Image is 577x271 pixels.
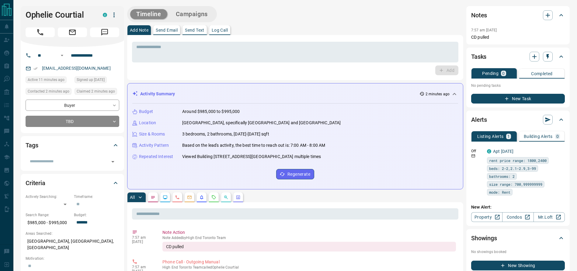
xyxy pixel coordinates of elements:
[493,149,513,154] a: Apt [DATE]
[471,261,565,270] button: New Showing
[471,10,487,20] h2: Notes
[426,91,450,97] p: 2 minutes ago
[132,88,458,100] div: Activity Summary2 minutes ago
[502,71,505,76] p: 0
[507,134,510,139] p: 1
[26,176,119,190] div: Criteria
[471,94,565,104] button: New Task
[489,189,510,195] span: mode: Rent
[26,218,71,228] p: $985,000 - $995,000
[236,195,241,200] svg: Agent Actions
[74,212,119,218] p: Budget:
[74,194,119,199] p: Timeframe:
[26,10,94,20] h1: Ophelie Courtial
[26,231,119,236] p: Areas Searched:
[182,108,240,115] p: Around $985,000 to $995,000
[26,236,119,253] p: [GEOGRAPHIC_DATA], [GEOGRAPHIC_DATA], [GEOGRAPHIC_DATA]
[26,140,38,150] h2: Tags
[139,131,165,137] p: Size & Rooms
[489,181,542,187] span: size range: 700,999999999
[487,149,491,153] div: condos.ca
[139,108,153,115] p: Budget
[151,195,155,200] svg: Notes
[489,165,536,171] span: beds: 2-2,2.1-2.9,3-99
[471,115,487,125] h2: Alerts
[185,28,204,32] p: Send Text
[33,66,38,71] svg: Email Verified
[276,169,314,179] button: Regenerate
[471,52,486,62] h2: Tasks
[471,212,502,222] a: Property
[471,8,565,23] div: Notes
[471,233,497,243] h2: Showings
[58,27,87,37] span: Email
[182,142,325,149] p: Based on the lead's activity, the best time to reach out is: 7:00 AM - 8:00 AM
[139,120,156,126] p: Location
[140,91,175,97] p: Activity Summary
[534,212,565,222] a: Mr.Loft
[170,9,214,19] button: Campaigns
[58,52,66,59] button: Open
[471,112,565,127] div: Alerts
[26,256,119,261] p: Motivation:
[132,265,153,269] p: 7:57 am
[26,88,71,97] div: Tue Sep 16 2025
[489,173,515,179] span: bathrooms: 2
[139,142,169,149] p: Activity Pattern
[26,116,119,127] div: TBD
[471,49,565,64] div: Tasks
[477,134,504,139] p: Listing Alerts
[187,195,192,200] svg: Emails
[524,134,553,139] p: Building Alerts
[211,195,216,200] svg: Requests
[162,265,456,269] p: High End Toronto Team called Ophelie Courtial
[139,153,173,160] p: Repeated Interest
[482,71,499,76] p: Pending
[77,77,105,83] span: Signed up [DATE]
[502,212,534,222] a: Condos
[531,72,553,76] p: Completed
[471,81,565,90] p: No pending tasks
[28,88,69,94] span: Contacted 2 minutes ago
[26,194,71,199] p: Actively Searching:
[26,178,45,188] h2: Criteria
[130,9,167,19] button: Timeline
[471,28,497,32] p: 7:57 am [DATE]
[75,88,119,97] div: Tue Sep 16 2025
[224,195,228,200] svg: Opportunities
[175,195,180,200] svg: Calls
[471,204,565,210] p: New Alert:
[75,76,119,85] div: Fri Jul 22 2016
[556,134,559,139] p: 0
[132,240,153,244] p: [DATE]
[77,88,115,94] span: Claimed 2 minutes ago
[162,259,456,265] p: Phone Call - Outgoing Manual
[26,212,71,218] p: Search Range:
[26,138,119,153] div: Tags
[471,154,475,158] svg: Email
[199,195,204,200] svg: Listing Alerts
[26,27,55,37] span: Call
[156,28,178,32] p: Send Email
[489,157,547,164] span: rent price range: 1800,2400
[132,235,153,240] p: 7:57 am
[130,28,148,32] p: Add Note
[471,231,565,245] div: Showings
[103,13,107,17] div: condos.ca
[28,77,64,83] span: Active 11 minutes ago
[162,242,456,252] div: CD pulled
[212,28,228,32] p: Log Call
[109,157,117,166] button: Open
[182,120,341,126] p: [GEOGRAPHIC_DATA], specifically [GEOGRAPHIC_DATA] and [GEOGRAPHIC_DATA]
[163,195,168,200] svg: Lead Browsing Activity
[130,195,135,199] p: All
[182,131,269,137] p: 3 bedrooms, 2 bathrooms, [DATE]-[DATE] sqft
[26,100,119,111] div: Buyer
[90,27,119,37] span: Message
[26,76,71,85] div: Tue Sep 16 2025
[182,153,321,160] p: Viewed Building [STREET_ADDRESS][GEOGRAPHIC_DATA] multiple times
[42,66,111,71] a: [EMAIL_ADDRESS][DOMAIN_NAME]
[162,229,456,236] p: Note Action
[471,249,565,255] p: No showings booked
[471,148,483,154] p: Off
